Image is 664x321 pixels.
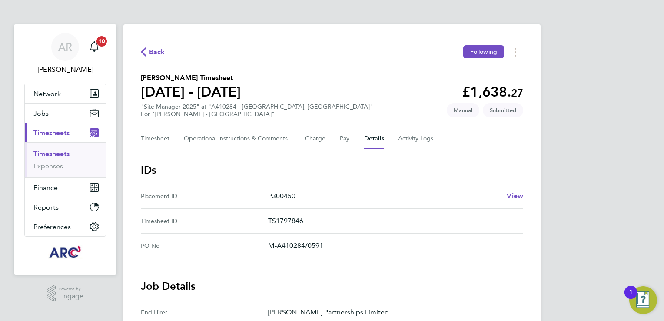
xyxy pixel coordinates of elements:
[25,123,106,142] button: Timesheets
[340,128,350,149] button: Pay
[470,48,497,56] span: Following
[141,128,170,149] button: Timesheet
[25,104,106,123] button: Jobs
[33,203,59,211] span: Reports
[507,191,523,201] a: View
[447,103,479,117] span: This timesheet was manually created.
[398,128,435,149] button: Activity Logs
[33,162,63,170] a: Expenses
[59,285,83,293] span: Powered by
[141,163,523,177] h3: IDs
[141,103,373,118] div: "Site Manager 2025" at "A410284 - [GEOGRAPHIC_DATA], [GEOGRAPHIC_DATA]"
[48,245,83,259] img: arcgroup-logo-retina.png
[25,217,106,236] button: Preferences
[463,45,504,58] button: Following
[33,184,58,192] span: Finance
[141,73,241,83] h2: [PERSON_NAME] Timesheet
[483,103,523,117] span: This timesheet is Submitted.
[58,41,72,53] span: AR
[25,84,106,103] button: Network
[86,33,103,61] a: 10
[268,241,516,251] p: M-A410284/0591
[59,293,83,300] span: Engage
[141,110,373,118] div: For "[PERSON_NAME] - [GEOGRAPHIC_DATA]"
[25,197,106,217] button: Reports
[305,128,326,149] button: Charge
[47,285,84,302] a: Powered byEngage
[24,33,106,75] a: AR[PERSON_NAME]
[268,191,500,201] p: P300450
[33,109,49,117] span: Jobs
[364,128,384,149] button: Details
[14,24,116,275] nav: Main navigation
[629,292,633,304] div: 1
[268,216,516,226] p: TS1797846
[141,47,165,57] button: Back
[33,150,70,158] a: Timesheets
[141,279,523,293] h3: Job Details
[141,216,268,226] div: Timesheet ID
[141,83,241,100] h1: [DATE] - [DATE]
[268,307,516,318] p: [PERSON_NAME] Partnerships Limited
[507,192,523,200] span: View
[24,245,106,259] a: Go to home page
[511,87,523,99] span: 27
[33,90,61,98] span: Network
[141,307,268,318] div: End Hirer
[24,64,106,75] span: Abbie Ross
[25,142,106,177] div: Timesheets
[25,178,106,197] button: Finance
[629,286,657,314] button: Open Resource Center, 1 new notification
[96,36,107,47] span: 10
[462,84,523,100] app-decimal: £1,638.
[33,129,70,137] span: Timesheets
[508,45,523,59] button: Timesheets Menu
[141,191,268,201] div: Placement ID
[141,241,268,251] div: PO No
[33,223,71,231] span: Preferences
[149,47,165,57] span: Back
[184,128,291,149] button: Operational Instructions & Comments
